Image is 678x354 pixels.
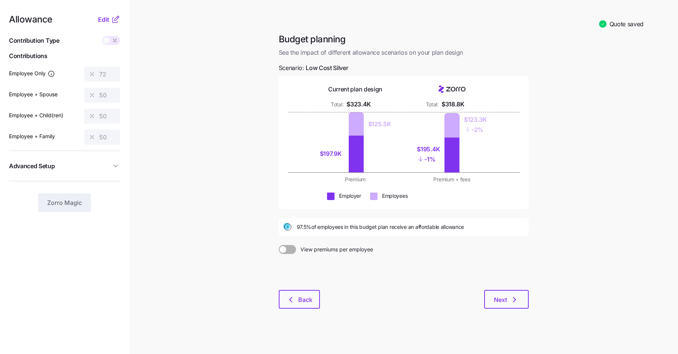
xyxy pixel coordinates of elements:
span: View premiums per employee [296,245,373,254]
div: Premium + fees [408,176,496,183]
div: Current plan design [328,85,382,94]
div: $123.3K [464,115,487,124]
div: Total: [426,101,439,108]
div: Employer [339,192,361,200]
span: See the impact of different allowance scenarios on your plan design [279,48,529,57]
div: Premium [312,176,399,183]
span: Quote saved [610,19,644,29]
div: $318.8K [442,100,464,109]
span: Low Cost Silver [306,63,348,73]
h1: Budget planning [279,33,529,45]
div: $195.4K [417,145,440,154]
button: Advanced Setup [9,157,120,175]
button: Zorro Magic [38,193,91,212]
label: Employee Only [9,69,55,78]
label: Employee + Child(ren) [9,111,63,119]
button: Back [279,290,320,309]
div: Employees [382,192,407,200]
div: - 2% [464,124,487,134]
span: Contributions [9,51,120,61]
span: Zorro Magic [47,198,82,207]
label: Employee + Spouse [9,90,58,99]
div: $323.4K [346,100,371,109]
span: Edit [98,15,109,24]
span: Contribution Type [9,36,59,45]
span: 97.5% of employees in this budget plan receive an affordable allowance [297,223,464,231]
div: Total: [331,101,343,108]
label: Employee + Family [9,132,55,140]
span: Next [494,295,507,304]
div: - 1% [417,154,440,164]
div: $125.5K [368,119,391,129]
span: Advanced Setup [9,161,55,171]
div: $197.9K [320,149,344,158]
button: Edit [98,15,111,24]
span: Scenario: [279,63,348,73]
span: Allowance [9,15,52,24]
button: Next [484,290,529,309]
span: Back [298,295,312,304]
